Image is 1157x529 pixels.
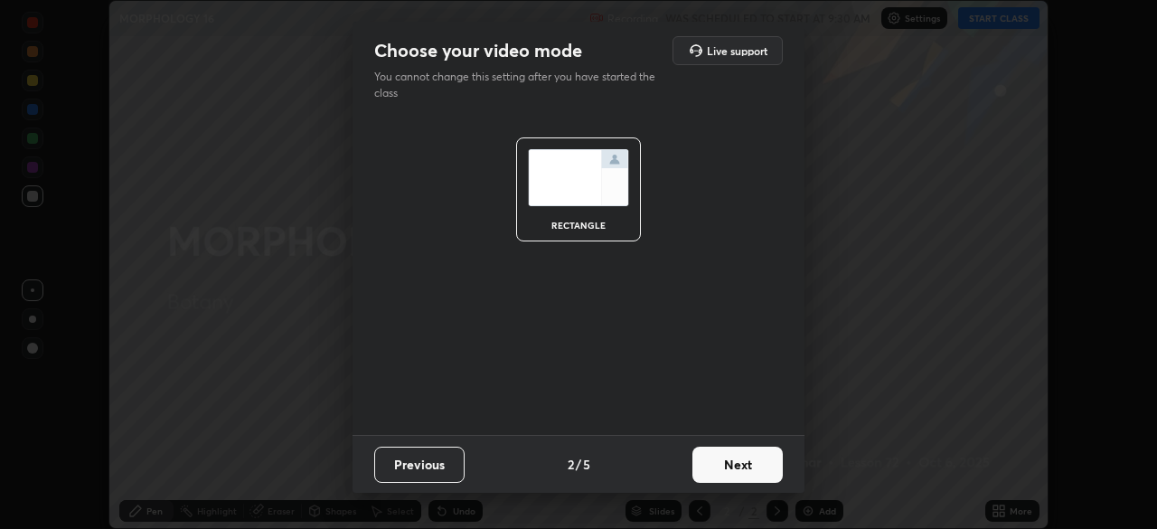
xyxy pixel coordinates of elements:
[374,69,667,101] p: You cannot change this setting after you have started the class
[528,149,629,206] img: normalScreenIcon.ae25ed63.svg
[568,455,574,474] h4: 2
[542,221,615,230] div: rectangle
[576,455,581,474] h4: /
[583,455,590,474] h4: 5
[374,39,582,62] h2: Choose your video mode
[374,447,465,483] button: Previous
[692,447,783,483] button: Next
[707,45,767,56] h5: Live support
